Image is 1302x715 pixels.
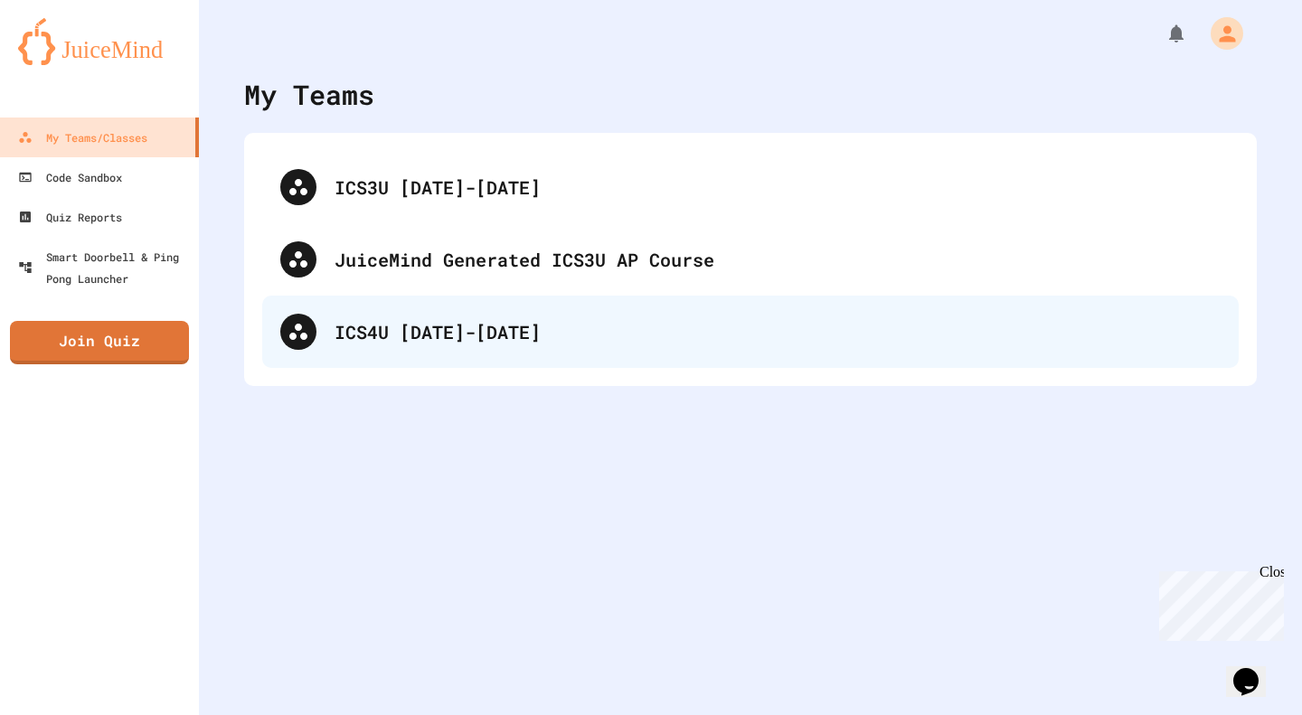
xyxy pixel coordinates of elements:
div: ICS3U [DATE]-[DATE] [335,174,1221,201]
div: My Account [1192,13,1248,54]
div: ICS3U [DATE]-[DATE] [262,151,1239,223]
div: My Teams/Classes [18,127,147,148]
img: logo-orange.svg [18,18,181,65]
div: Code Sandbox [18,166,122,188]
div: ICS4U [DATE]-[DATE] [335,318,1221,345]
div: Smart Doorbell & Ping Pong Launcher [18,246,192,289]
div: JuiceMind Generated ICS3U AP Course [262,223,1239,296]
div: Quiz Reports [18,206,122,228]
div: My Teams [244,74,374,115]
iframe: chat widget [1226,643,1284,697]
div: My Notifications [1132,18,1192,49]
a: Join Quiz [10,321,189,364]
iframe: chat widget [1152,564,1284,641]
div: Chat with us now!Close [7,7,125,115]
div: JuiceMind Generated ICS3U AP Course [335,246,1221,273]
div: ICS4U [DATE]-[DATE] [262,296,1239,368]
